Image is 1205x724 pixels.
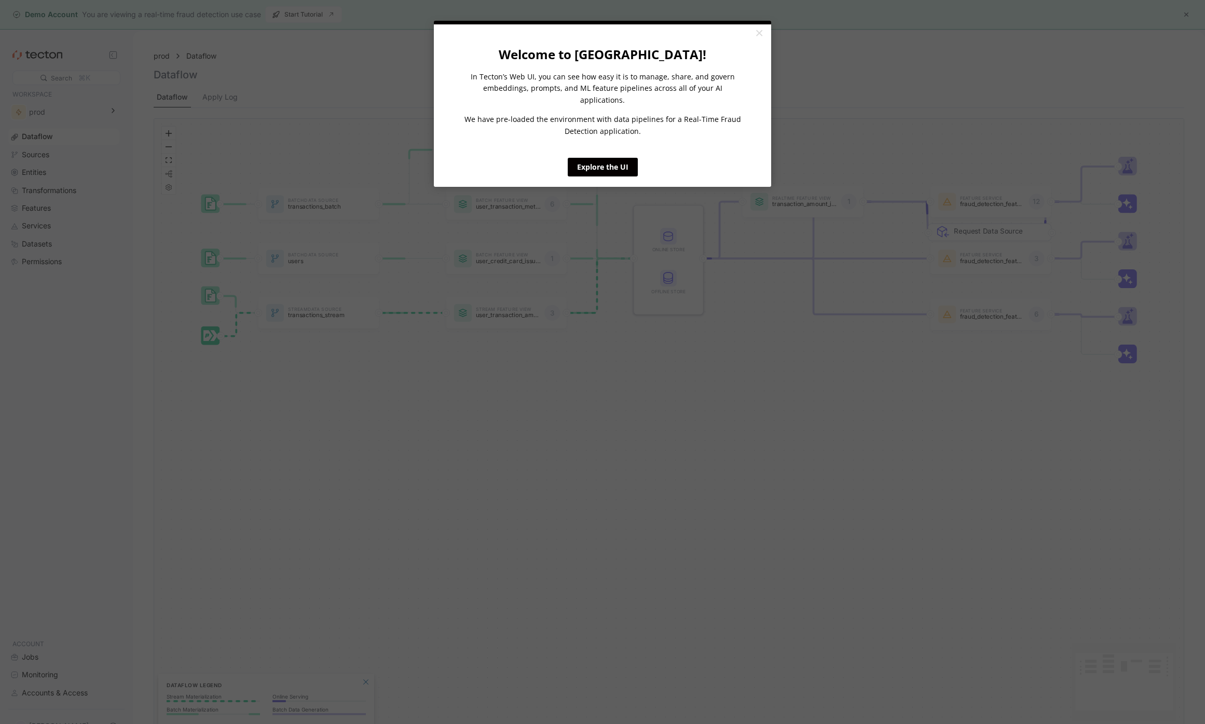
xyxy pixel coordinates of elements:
[462,114,743,137] p: We have pre-loaded the environment with data pipelines for a Real-Time Fraud Detection application.
[568,158,638,176] a: Explore the UI
[462,71,743,106] p: In Tecton’s Web UI, you can see how easy it is to manage, share, and govern embeddings, prompts, ...
[499,46,706,63] strong: Welcome to [GEOGRAPHIC_DATA]!
[750,24,768,43] a: Close modal
[434,21,771,24] div: current step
